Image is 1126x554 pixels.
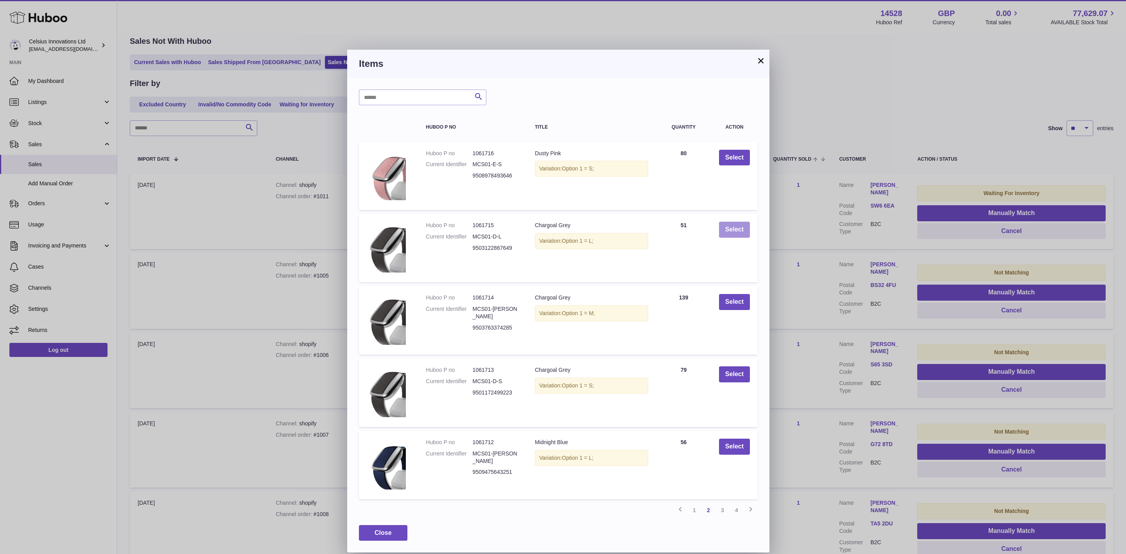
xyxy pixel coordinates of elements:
[656,431,711,499] td: 56
[656,214,711,282] td: 51
[426,378,472,385] dt: Current Identifier
[426,233,472,240] dt: Current Identifier
[719,150,750,166] button: Select
[730,503,744,517] a: 4
[426,450,472,465] dt: Current Identifier
[656,117,711,138] th: Quantity
[719,294,750,310] button: Select
[535,378,648,394] div: Variation:
[473,378,519,385] dd: MCS01-D-S
[426,305,472,320] dt: Current Identifier
[535,366,648,374] div: Chargoal Grey
[426,294,472,301] dt: Huboo P no
[359,525,407,541] button: Close
[473,366,519,374] dd: 1061713
[426,222,472,229] dt: Huboo P no
[701,503,715,517] a: 2
[562,165,594,172] span: Option 1 = S;
[367,294,406,345] img: Chargoal Grey
[527,117,656,138] th: Title
[562,455,593,461] span: Option 1 = L;
[562,382,594,389] span: Option 1 = S;
[367,366,406,417] img: Chargoal Grey
[756,56,766,65] button: ×
[473,468,519,476] dd: 9509475643251
[711,117,758,138] th: Action
[473,172,519,179] dd: 9508978493646
[656,359,711,427] td: 79
[687,503,701,517] a: 1
[656,142,711,210] td: 80
[473,294,519,301] dd: 1061714
[719,222,750,238] button: Select
[426,161,472,168] dt: Current Identifier
[535,450,648,466] div: Variation:
[359,57,758,70] h3: Items
[719,366,750,382] button: Select
[473,389,519,396] dd: 9501172499223
[473,233,519,240] dd: MCS01-D-L
[473,305,519,320] dd: MCS01-[PERSON_NAME]
[367,222,406,273] img: Chargoal Grey
[473,244,519,252] dd: 9503122867649
[535,233,648,249] div: Variation:
[535,161,648,177] div: Variation:
[426,439,472,446] dt: Huboo P no
[562,310,595,316] span: Option 1 = M;
[473,324,519,332] dd: 9503763374285
[535,222,648,229] div: Chargoal Grey
[535,294,648,301] div: Chargoal Grey
[375,529,392,536] span: Close
[418,117,527,138] th: Huboo P no
[473,222,519,229] dd: 1061715
[535,305,648,321] div: Variation:
[426,366,472,374] dt: Huboo P no
[535,439,648,446] div: Midnight Blue
[367,439,406,489] img: Midnight Blue
[715,503,730,517] a: 3
[535,150,648,157] div: Dusty Pink
[473,439,519,446] dd: 1061712
[656,286,711,355] td: 139
[473,161,519,168] dd: MCS01-E-S
[473,150,519,157] dd: 1061716
[562,238,593,244] span: Option 1 = L;
[473,450,519,465] dd: MCS01-[PERSON_NAME]
[426,150,472,157] dt: Huboo P no
[367,150,406,201] img: Dusty Pink
[719,439,750,455] button: Select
